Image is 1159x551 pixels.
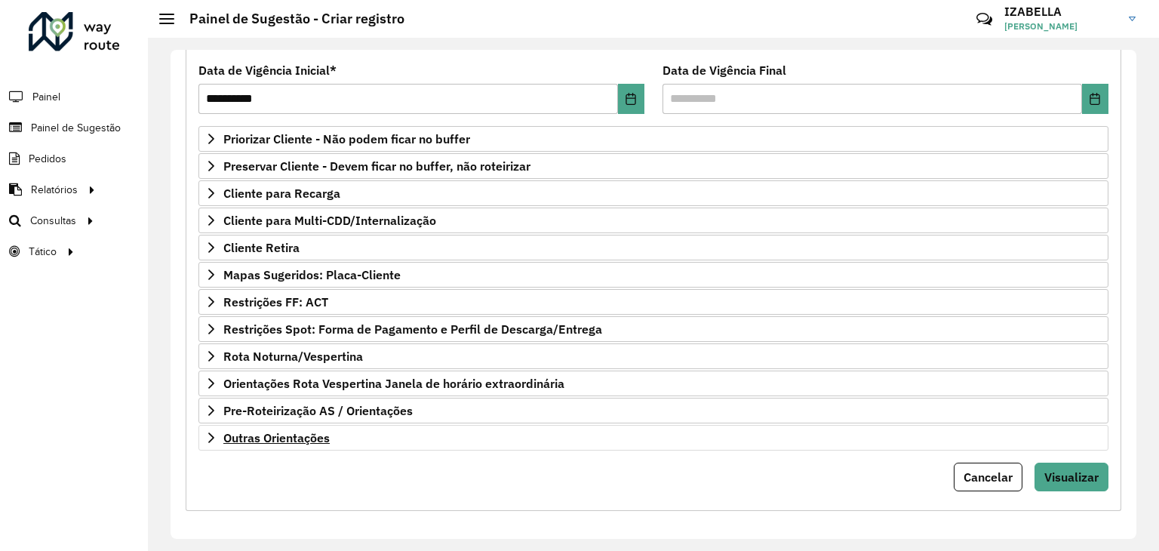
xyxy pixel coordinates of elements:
h2: Painel de Sugestão - Criar registro [174,11,404,27]
button: Cancelar [954,463,1022,491]
span: Mapas Sugeridos: Placa-Cliente [223,269,401,281]
span: Pre-Roteirização AS / Orientações [223,405,413,417]
span: Priorizar Cliente - Não podem ficar no buffer [223,133,470,145]
span: Preservar Cliente - Devem ficar no buffer, não roteirizar [223,160,530,172]
span: Pedidos [29,151,66,167]
span: Visualizar [1044,469,1099,485]
span: Restrições FF: ACT [223,296,328,308]
span: Tático [29,244,57,260]
a: Restrições FF: ACT [198,289,1108,315]
a: Rota Noturna/Vespertina [198,343,1108,369]
a: Cliente para Multi-CDD/Internalização [198,208,1108,233]
a: Pre-Roteirização AS / Orientações [198,398,1108,423]
a: Cliente Retira [198,235,1108,260]
button: Choose Date [1082,84,1108,114]
a: Restrições Spot: Forma de Pagamento e Perfil de Descarga/Entrega [198,316,1108,342]
span: Consultas [30,213,76,229]
span: Cancelar [964,469,1013,485]
a: Priorizar Cliente - Não podem ficar no buffer [198,126,1108,152]
span: Cliente para Multi-CDD/Internalização [223,214,436,226]
span: Restrições Spot: Forma de Pagamento e Perfil de Descarga/Entrega [223,323,602,335]
a: Mapas Sugeridos: Placa-Cliente [198,262,1108,288]
a: Preservar Cliente - Devem ficar no buffer, não roteirizar [198,153,1108,179]
button: Choose Date [618,84,644,114]
span: Orientações Rota Vespertina Janela de horário extraordinária [223,377,564,389]
span: Painel de Sugestão [31,120,121,136]
span: [PERSON_NAME] [1004,20,1117,33]
label: Data de Vigência Final [663,61,786,79]
span: Rota Noturna/Vespertina [223,350,363,362]
span: Outras Orientações [223,432,330,444]
span: Painel [32,89,60,105]
a: Orientações Rota Vespertina Janela de horário extraordinária [198,371,1108,396]
a: Contato Rápido [968,3,1001,35]
span: Relatórios [31,182,78,198]
label: Data de Vigência Inicial [198,61,337,79]
a: Outras Orientações [198,425,1108,451]
button: Visualizar [1034,463,1108,491]
span: Cliente Retira [223,242,300,254]
h3: IZABELLA [1004,5,1117,19]
a: Cliente para Recarga [198,180,1108,206]
span: Cliente para Recarga [223,187,340,199]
